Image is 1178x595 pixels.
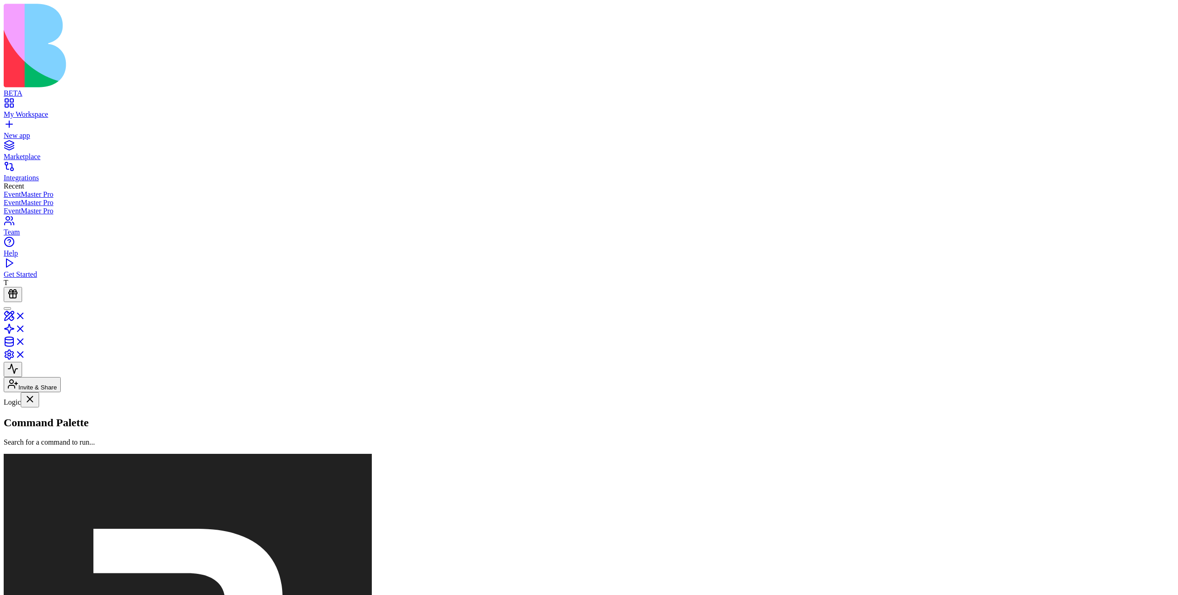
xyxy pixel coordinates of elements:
[4,228,1174,236] div: Team
[4,241,1174,257] a: Help
[4,199,1174,207] a: EventMaster Pro
[4,102,1174,119] a: My Workspace
[4,81,1174,97] a: BETA
[4,153,1174,161] div: Marketplace
[4,249,1174,257] div: Help
[4,270,1174,279] div: Get Started
[4,144,1174,161] a: Marketplace
[4,182,24,190] span: Recent
[4,398,21,406] span: Logic
[4,417,1174,429] h2: Command Palette
[4,279,8,286] span: T
[4,438,1174,446] p: Search for a command to run...
[4,377,61,392] button: Invite & Share
[4,174,1174,182] div: Integrations
[4,262,1174,279] a: Get Started
[4,123,1174,140] a: New app
[4,4,374,87] img: logo
[4,207,1174,215] a: EventMaster Pro
[4,190,1174,199] a: EventMaster Pro
[4,89,1174,97] div: BETA
[4,220,1174,236] a: Team
[4,166,1174,182] a: Integrations
[4,132,1174,140] div: New app
[4,110,1174,119] div: My Workspace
